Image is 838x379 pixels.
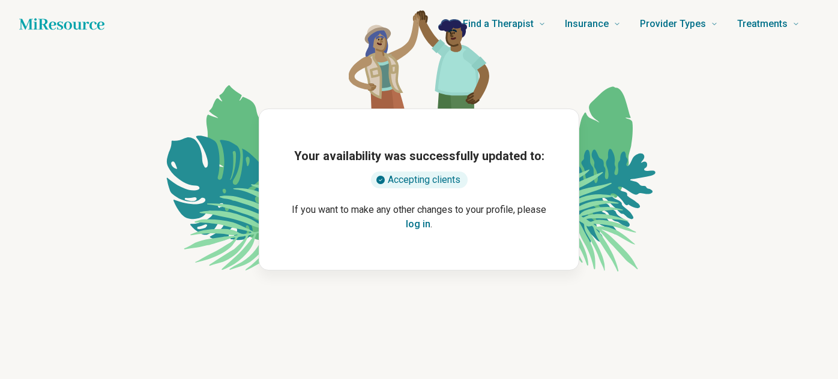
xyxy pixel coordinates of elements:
[406,217,430,231] button: log in
[640,16,706,32] span: Provider Types
[565,16,609,32] span: Insurance
[279,203,559,231] p: If you want to make any other changes to your profile, please .
[463,16,534,32] span: Find a Therapist
[371,172,468,188] div: Accepting clients
[19,12,104,36] a: Home page
[294,148,544,164] h1: Your availability was successfully updated to:
[737,16,788,32] span: Treatments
